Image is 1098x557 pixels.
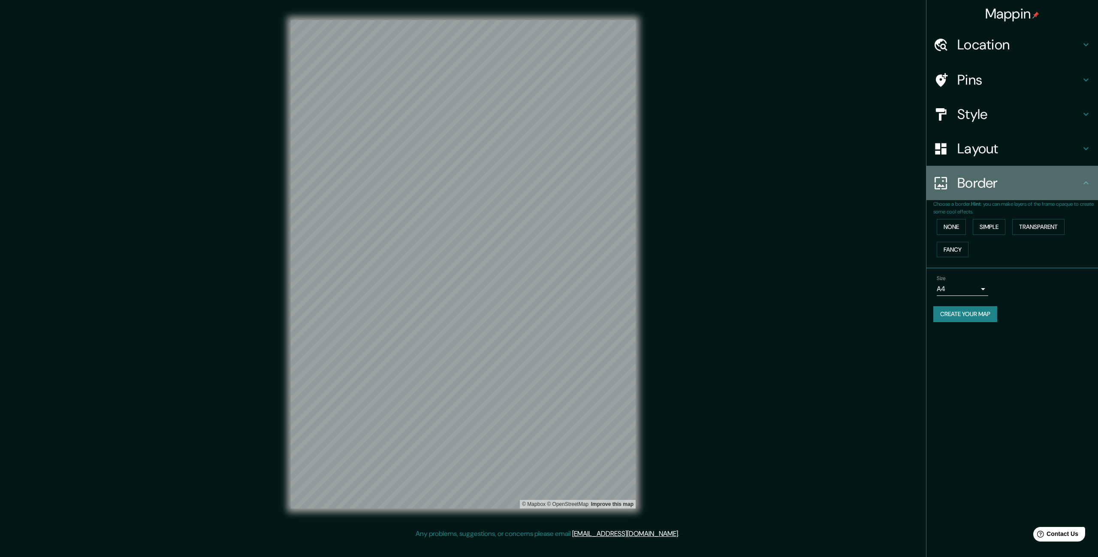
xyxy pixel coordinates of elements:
img: pin-icon.png [1032,12,1039,18]
b: Hint [971,201,981,207]
h4: Mappin [985,5,1040,22]
button: Fancy [937,242,968,258]
a: OpenStreetMap [547,501,588,507]
a: Map feedback [591,501,633,507]
p: Any problems, suggestions, or concerns please email . [416,529,679,539]
div: Location [926,27,1098,62]
div: Border [926,166,1098,200]
button: Create your map [933,306,997,322]
iframe: Help widget launcher [1022,524,1089,548]
button: Transparent [1012,219,1065,235]
h4: Layout [957,140,1081,157]
div: Pins [926,63,1098,97]
button: Simple [973,219,1005,235]
button: None [937,219,966,235]
a: [EMAIL_ADDRESS][DOMAIN_NAME] [572,529,678,538]
div: A4 [937,282,988,296]
h4: Style [957,106,1081,123]
p: Choose a border. : you can make layers of the frame opaque to create some cool effects. [933,200,1098,216]
div: Style [926,97,1098,131]
div: Layout [926,131,1098,166]
a: Mapbox [522,501,546,507]
h4: Pins [957,71,1081,88]
h4: Location [957,36,1081,53]
div: . [681,529,682,539]
label: Size [937,275,946,282]
canvas: Map [291,20,636,508]
h4: Border [957,174,1081,192]
div: . [679,529,681,539]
